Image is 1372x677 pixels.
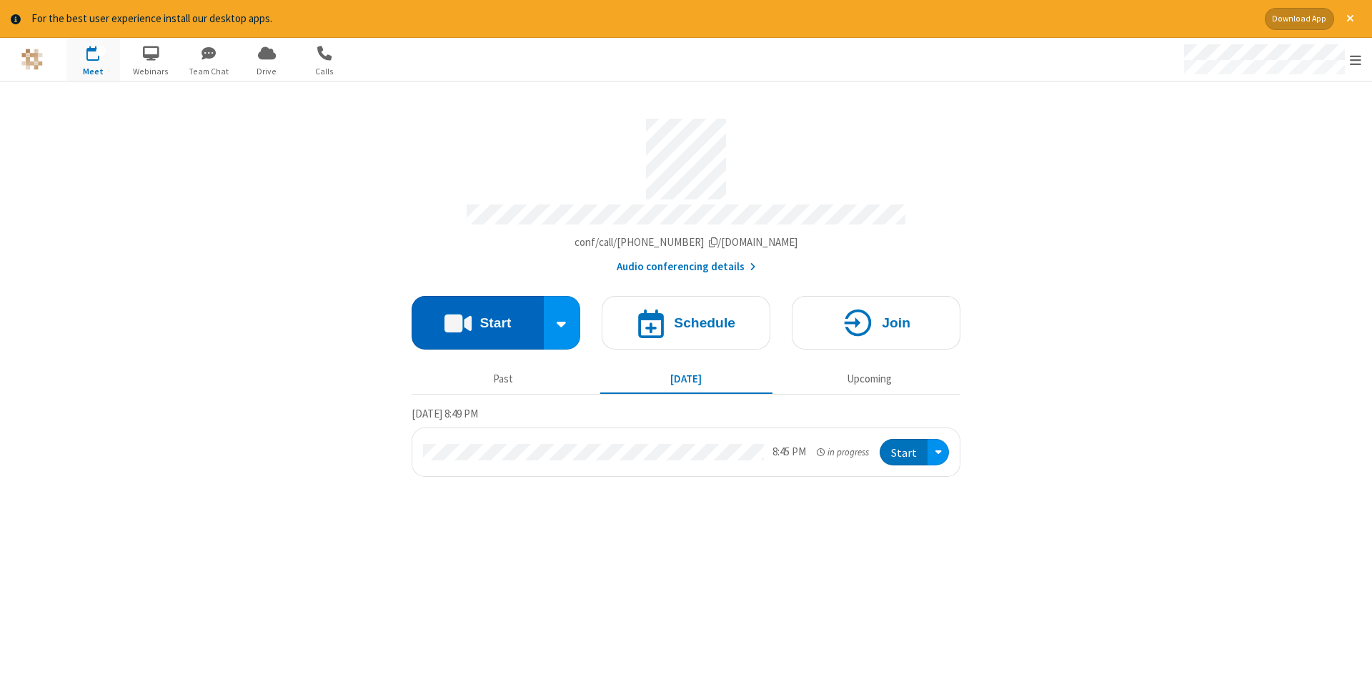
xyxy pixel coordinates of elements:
[600,366,772,393] button: [DATE]
[412,108,960,275] section: Account details
[792,296,960,350] button: Join
[575,235,798,249] span: Copy my meeting room link
[880,439,928,465] button: Start
[412,296,544,350] button: Start
[928,439,949,465] div: Open menu
[674,316,735,330] h4: Schedule
[882,316,910,330] h4: Join
[602,296,770,350] button: Schedule
[182,65,236,78] span: Team Chat
[575,234,798,251] button: Copy my meeting room linkCopy my meeting room link
[479,316,511,330] h4: Start
[31,11,1254,27] div: For the best user experience install our desktop apps.
[21,49,43,70] img: QA Selenium DO NOT DELETE OR CHANGE
[5,38,59,81] button: Logo
[817,445,869,459] em: in progress
[298,65,352,78] span: Calls
[783,366,955,393] button: Upcoming
[412,407,478,420] span: [DATE] 8:49 PM
[1170,38,1372,81] div: Open menu
[66,65,120,78] span: Meet
[1339,8,1361,30] button: Close alert
[772,444,806,460] div: 8:45 PM
[240,65,294,78] span: Drive
[412,405,960,477] section: Today's Meetings
[124,65,178,78] span: Webinars
[544,296,581,350] div: Start conference options
[1265,8,1334,30] button: Download App
[617,259,756,275] button: Audio conferencing details
[417,366,590,393] button: Past
[96,46,106,56] div: 1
